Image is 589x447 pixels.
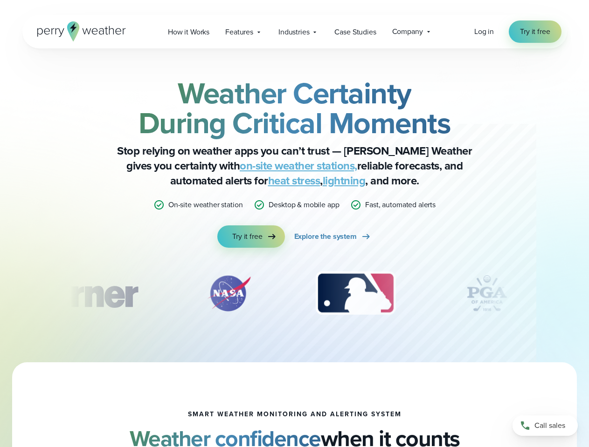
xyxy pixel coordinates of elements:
[365,199,436,210] p: Fast, automated alerts
[306,270,405,317] div: 3 of 12
[268,172,320,189] a: heat stress
[108,143,481,188] p: Stop relying on weather apps you can’t trust — [PERSON_NAME] Weather gives you certainty with rel...
[326,22,384,41] a: Case Studies
[534,420,565,431] span: Call sales
[392,26,423,37] span: Company
[450,270,524,317] img: PGA.svg
[520,26,550,37] span: Try it free
[168,27,209,38] span: How it Works
[269,199,339,210] p: Desktop & mobile app
[19,270,151,317] div: 1 of 12
[294,231,357,242] span: Explore the system
[69,270,520,321] div: slideshow
[188,411,402,418] h1: smart weather monitoring and alerting system
[450,270,524,317] div: 4 of 12
[160,22,217,41] a: How it Works
[225,27,253,38] span: Features
[323,172,366,189] a: lightning
[168,199,243,210] p: On-site weather station
[240,157,357,174] a: on-site weather stations,
[19,270,151,317] img: Turner-Construction_1.svg
[334,27,376,38] span: Case Studies
[196,270,262,317] div: 2 of 12
[196,270,262,317] img: NASA.svg
[306,270,405,317] img: MLB.svg
[278,27,309,38] span: Industries
[513,415,578,436] a: Call sales
[294,225,372,248] a: Explore the system
[509,20,561,43] a: Try it free
[474,26,494,37] a: Log in
[217,225,284,248] a: Try it free
[139,71,451,145] strong: Weather Certainty During Critical Moments
[232,231,262,242] span: Try it free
